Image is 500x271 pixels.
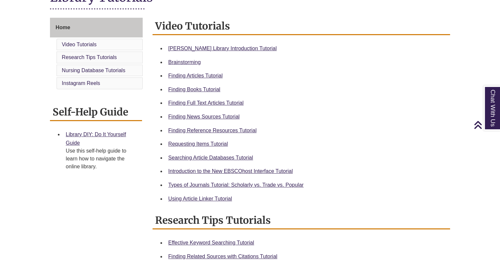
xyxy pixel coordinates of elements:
a: Finding Articles Tutorial [168,73,223,78]
a: Finding Full Text Articles Tutorial [168,100,244,106]
div: Use this self-help guide to learn how to navigate the online library. [66,147,137,171]
a: Types of Journals Tutorial: Scholarly vs. Trade vs. Popular [168,182,304,188]
a: Instagram Reels [62,80,100,86]
a: Finding Books Tutorial [168,87,220,92]
a: Using Article Linker Tutorial [168,196,232,201]
span: Home [56,25,70,30]
a: Nursing Database Tutorials [62,68,125,73]
a: Finding Reference Resources Tutorial [168,128,257,133]
a: Searching Article Databases Tutorial [168,155,253,160]
a: Library DIY: Do It Yourself Guide [66,132,126,146]
a: Home [50,18,143,37]
h2: Self-Help Guide [50,104,142,121]
a: Back to Top [474,120,498,129]
a: Brainstorming [168,59,201,65]
a: Effective Keyword Searching Tutorial [168,240,254,245]
div: Guide Page Menu [50,18,143,91]
a: Introduction to the New EBSCOhost Interface Tutorial [168,168,293,174]
a: Requesting Items Tutorial [168,141,228,147]
a: Finding Related Sources with Citations Tutorial [168,254,277,259]
h2: Research Tips Tutorials [153,212,450,229]
a: Finding News Sources Tutorial [168,114,240,119]
a: Research Tips Tutorials [62,54,117,60]
a: Video Tutorials [62,42,97,47]
h2: Video Tutorials [153,18,450,35]
a: [PERSON_NAME] Library Introduction Tutorial [168,46,277,51]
